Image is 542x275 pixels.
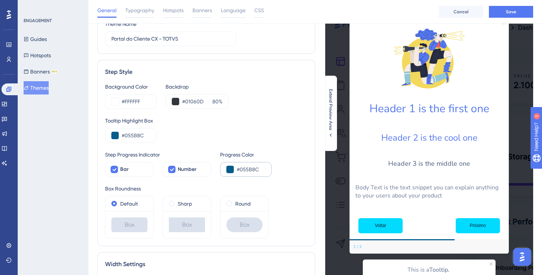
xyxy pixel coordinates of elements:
[24,65,58,78] button: BannersBETA
[358,218,403,233] button: Previous
[105,20,136,28] div: Theme Name
[24,81,49,94] button: Themes
[125,6,154,15] span: Typography
[166,82,229,91] div: Backdrop
[24,49,51,62] button: Hotspots
[220,150,272,159] div: Progress Color
[105,116,308,125] div: Tooltip Highlight Box
[506,9,516,15] span: Save
[235,199,251,208] label: Round
[111,217,147,232] div: Box
[105,184,308,193] div: Box Roundness
[221,6,246,15] span: Language
[169,217,205,232] div: Box
[511,246,533,268] iframe: UserGuiding AI Assistant Launcher
[120,165,129,174] span: Bar
[24,18,52,24] div: ENGAGEMENT
[51,70,58,73] div: BETA
[429,266,449,274] b: Tooltip.
[192,6,212,15] span: Banners
[211,97,219,106] input: %
[111,35,230,43] input: Theme Name
[51,4,53,10] div: 5
[325,89,337,138] button: Extend Preview Area
[490,262,493,265] div: Close Preview
[355,159,503,168] h3: Header 3 is the middle one
[355,183,503,200] p: Body Text is the text snippet you can explain anything to your users about your product
[120,199,138,208] label: Default
[105,82,157,91] div: Background Color
[208,97,222,106] label: %
[163,6,184,15] span: Hotspots
[24,32,47,46] button: Guides
[328,89,334,130] span: Extend Preview Area
[355,101,503,116] h1: Header 1 is the first one
[105,150,211,159] div: Step Progress Indicator
[454,9,469,15] span: Cancel
[254,6,264,15] span: CSS
[97,6,117,15] span: General
[439,6,483,18] button: Cancel
[369,265,490,275] p: This is a
[355,132,503,144] h2: Header 2 is the cool one
[353,244,362,250] div: Step 2 of 3
[392,21,466,95] img: Modal Media
[178,199,192,208] label: Sharp
[105,68,308,76] div: Step Style
[226,217,263,232] div: Box
[178,165,197,174] span: Number
[489,6,533,18] button: Save
[350,240,509,254] div: Footer
[105,260,308,269] div: Width Settings
[17,2,46,11] span: Need Help?
[456,218,500,233] button: Next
